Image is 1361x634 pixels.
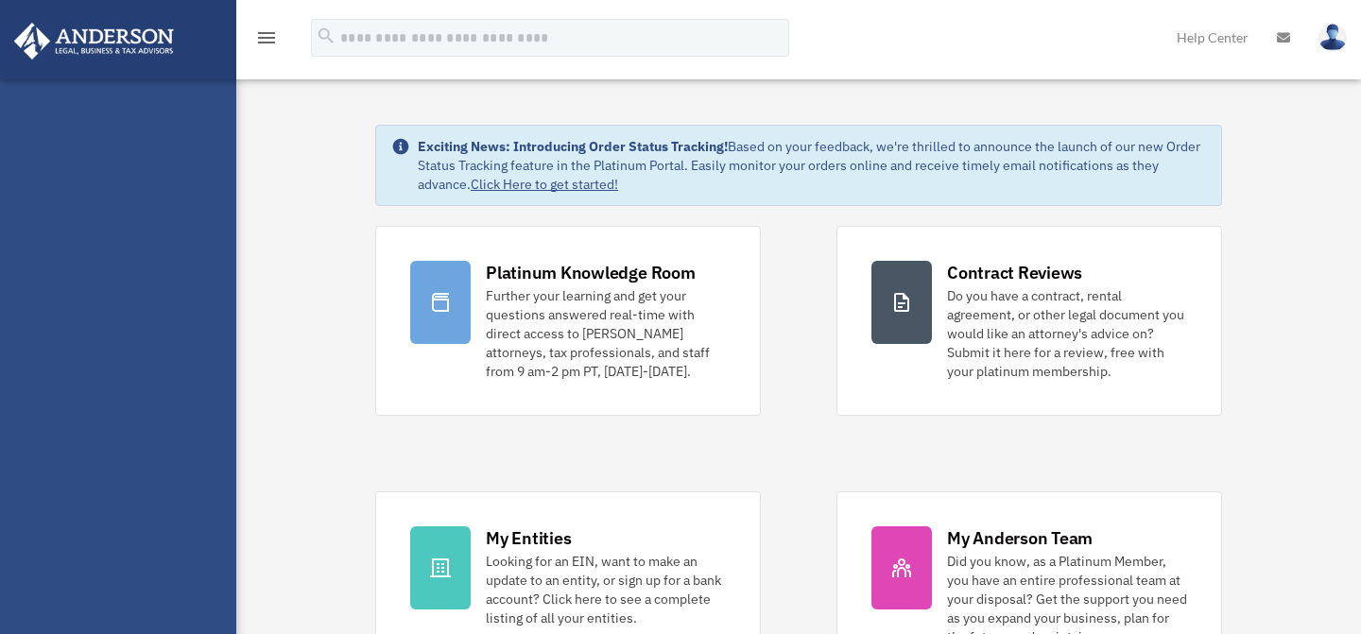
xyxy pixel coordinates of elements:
div: Looking for an EIN, want to make an update to an entity, or sign up for a bank account? Click her... [486,552,726,627]
img: User Pic [1318,24,1347,51]
div: Contract Reviews [947,261,1082,284]
a: menu [255,33,278,49]
strong: Exciting News: Introducing Order Status Tracking! [418,138,728,155]
div: Do you have a contract, rental agreement, or other legal document you would like an attorney's ad... [947,286,1187,381]
i: menu [255,26,278,49]
div: My Anderson Team [947,526,1093,550]
i: search [316,26,336,46]
a: Click Here to get started! [471,176,618,193]
div: Further your learning and get your questions answered real-time with direct access to [PERSON_NAM... [486,286,726,381]
div: Based on your feedback, we're thrilled to announce the launch of our new Order Status Tracking fe... [418,137,1206,194]
img: Anderson Advisors Platinum Portal [9,23,180,60]
a: Platinum Knowledge Room Further your learning and get your questions answered real-time with dire... [375,226,761,416]
div: My Entities [486,526,571,550]
div: Platinum Knowledge Room [486,261,696,284]
a: Contract Reviews Do you have a contract, rental agreement, or other legal document you would like... [836,226,1222,416]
